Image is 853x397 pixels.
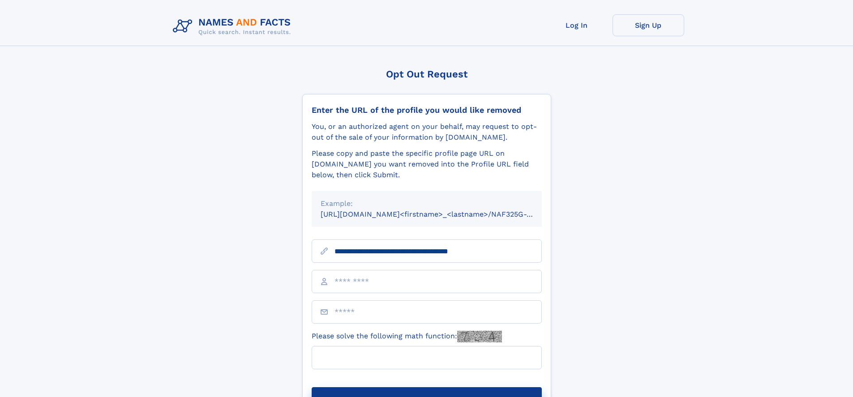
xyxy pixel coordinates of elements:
div: You, or an authorized agent on your behalf, may request to opt-out of the sale of your informatio... [312,121,542,143]
a: Sign Up [613,14,684,36]
small: [URL][DOMAIN_NAME]<firstname>_<lastname>/NAF325G-xxxxxxxx [321,210,559,218]
div: Please copy and paste the specific profile page URL on [DOMAIN_NAME] you want removed into the Pr... [312,148,542,180]
div: Opt Out Request [302,68,551,80]
img: Logo Names and Facts [169,14,298,38]
a: Log In [541,14,613,36]
label: Please solve the following math function: [312,331,502,342]
div: Example: [321,198,533,209]
div: Enter the URL of the profile you would like removed [312,105,542,115]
